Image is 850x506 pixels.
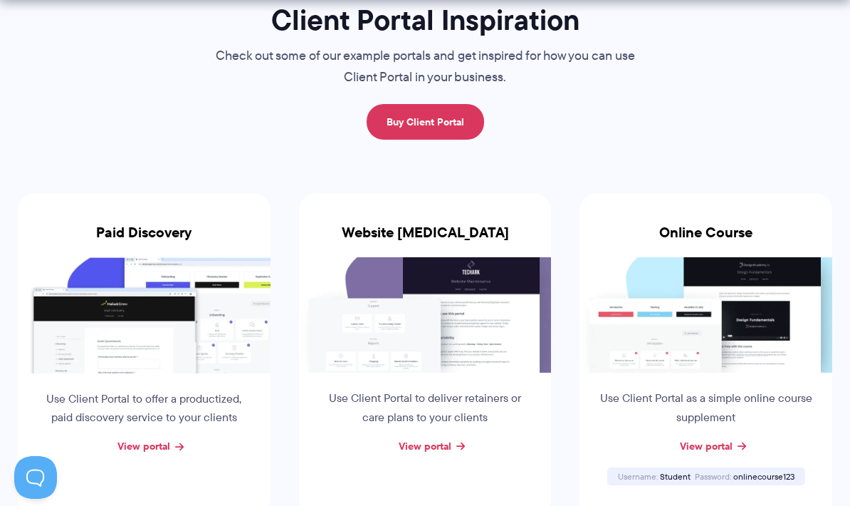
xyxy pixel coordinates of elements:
span: onlinecourse123 [733,470,794,482]
span: Student [660,470,691,482]
span: Username [618,470,658,482]
p: Check out some of our example portals and get inspired for how you can use Client Portal in your ... [187,46,663,88]
p: Use Client Portal as a simple online course supplement [598,389,814,427]
h3: Website [MEDICAL_DATA] [299,224,552,257]
iframe: Toggle Customer Support [14,456,57,499]
h3: Online Course [579,224,832,257]
a: View portal [399,438,451,454]
p: Use Client Portal to offer a productized, paid discovery service to your clients [36,390,252,428]
h1: Client Portal Inspiration [187,2,663,38]
span: Password [695,470,731,482]
p: Use Client Portal to deliver retainers or care plans to your clients [317,389,533,427]
a: Buy Client Portal [367,104,484,140]
h3: Paid Discovery [18,224,271,257]
a: View portal [117,438,170,454]
a: View portal [680,438,733,454]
